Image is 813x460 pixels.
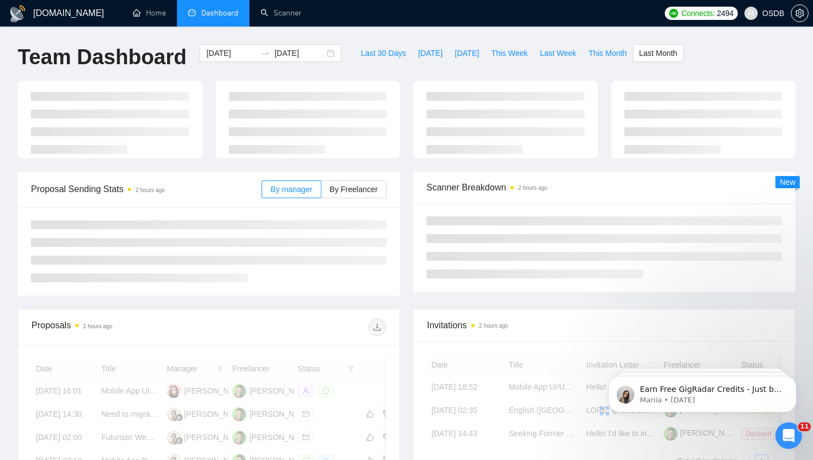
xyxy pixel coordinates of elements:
button: setting [791,4,809,22]
span: to [261,49,270,58]
img: upwork-logo.png [669,9,678,18]
span: New [780,178,795,187]
button: [DATE] [449,44,485,62]
span: By Freelancer [330,185,378,194]
iframe: Intercom live chat [775,422,802,449]
input: End date [274,47,325,59]
span: 11 [798,422,811,431]
span: By manager [270,185,312,194]
img: logo [9,5,27,23]
span: user [747,9,755,17]
iframe: Intercom notifications message [592,353,813,430]
span: 2494 [717,7,733,19]
div: Proposals [32,318,209,336]
time: 2 hours ago [135,187,165,193]
span: Scanner Breakdown [426,180,782,194]
input: Start date [206,47,257,59]
a: setting [791,9,809,18]
span: This Month [588,47,627,59]
span: [DATE] [418,47,442,59]
time: 2 hours ago [518,185,548,191]
span: swap-right [261,49,270,58]
span: Dashboard [201,8,238,18]
button: This Month [582,44,633,62]
time: 2 hours ago [83,323,112,329]
span: Last 30 Days [361,47,406,59]
span: Connects: [681,7,715,19]
button: Last 30 Days [355,44,412,62]
a: searchScanner [260,8,301,18]
button: Last Week [534,44,582,62]
span: Invitations [427,318,781,332]
a: homeHome [133,8,166,18]
time: 2 hours ago [479,323,508,329]
span: Last Week [540,47,576,59]
span: [DATE] [455,47,479,59]
button: This Week [485,44,534,62]
span: dashboard [188,9,196,17]
h1: Team Dashboard [18,44,186,70]
span: Last Month [639,47,677,59]
button: [DATE] [412,44,449,62]
span: Proposal Sending Stats [31,182,262,196]
span: This Week [491,47,528,59]
button: Last Month [633,44,683,62]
